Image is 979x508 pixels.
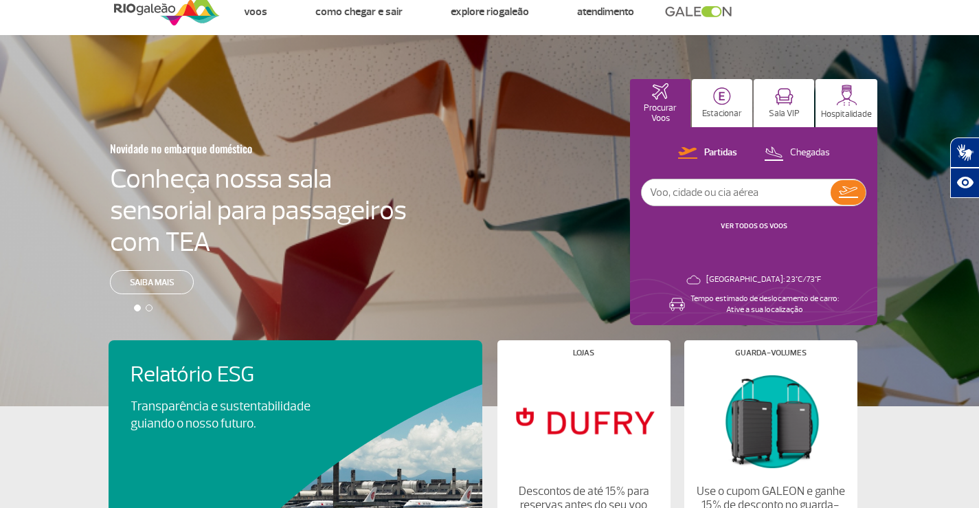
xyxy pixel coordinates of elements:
p: Estacionar [702,109,742,119]
button: Procurar Voos [630,79,690,127]
button: Estacionar [692,79,752,127]
a: Explore RIOgaleão [451,5,529,19]
button: Partidas [674,144,741,162]
p: Hospitalidade [821,109,872,120]
h4: Guarda-volumes [735,349,807,357]
button: VER TODOS OS VOOS [717,221,791,232]
a: Relatório ESGTransparência e sustentabilidade guiando o nosso futuro. [131,362,460,432]
button: Abrir recursos assistivos. [950,168,979,198]
img: hospitality.svg [836,85,857,106]
button: Abrir tradutor de língua de sinais. [950,137,979,168]
p: Sala VIP [769,109,800,119]
p: Tempo estimado de deslocamento de carro: Ative a sua localização [690,294,839,316]
img: carParkingHome.svg [713,87,731,105]
h4: Lojas [573,349,594,357]
a: VER TODOS OS VOOS [721,221,787,230]
p: Partidas [704,146,737,159]
input: Voo, cidade ou cia aérea [642,179,831,206]
p: Transparência e sustentabilidade guiando o nosso futuro. [131,398,326,432]
h4: Relatório ESG [131,362,349,388]
p: Chegadas [790,146,830,159]
a: Atendimento [577,5,634,19]
p: Procurar Voos [637,103,684,124]
h4: Conheça nossa sala sensorial para passageiros com TEA [110,163,407,258]
img: Lojas [508,368,658,474]
button: Hospitalidade [815,79,877,127]
button: Sala VIP [754,79,814,127]
p: [GEOGRAPHIC_DATA]: 23°C/73°F [706,274,821,285]
img: Guarda-volumes [695,368,845,474]
a: Voos [244,5,267,19]
h3: Novidade no embarque doméstico [110,134,339,163]
img: vipRoom.svg [775,88,794,105]
div: Plugin de acessibilidade da Hand Talk. [950,137,979,198]
a: Saiba mais [110,270,194,294]
button: Chegadas [760,144,834,162]
a: Como chegar e sair [315,5,403,19]
img: airplaneHomeActive.svg [652,83,668,100]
